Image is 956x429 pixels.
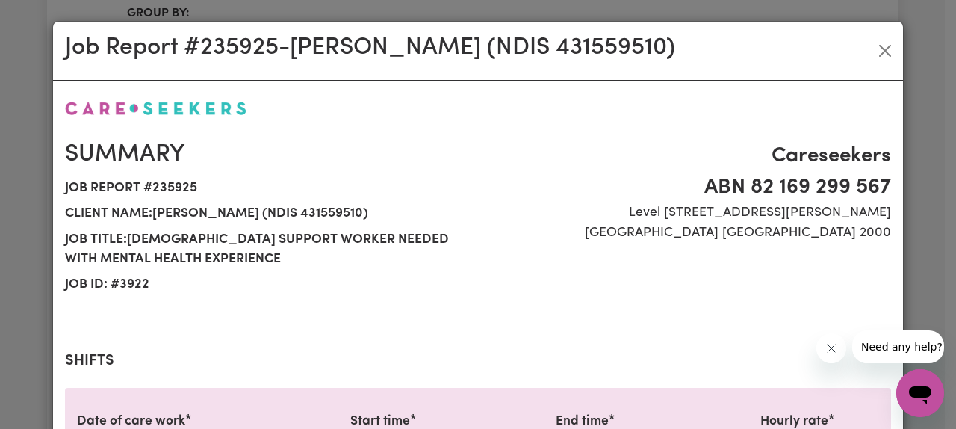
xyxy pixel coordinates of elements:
span: Job title: [DEMOGRAPHIC_DATA] Support Worker needed with mental health experience [65,227,469,273]
iframe: Button to launch messaging window [896,369,944,417]
button: Close [873,39,897,63]
iframe: Message from company [852,330,944,363]
span: Client name: [PERSON_NAME] (NDIS 431559510) [65,201,469,226]
span: Careseekers [487,141,891,172]
span: Level [STREET_ADDRESS][PERSON_NAME] [487,203,891,223]
span: Job ID: # 3922 [65,272,469,297]
img: Careseekers logo [65,102,246,115]
span: ABN 82 169 299 567 [487,172,891,203]
span: Job report # 235925 [65,176,469,201]
h2: Summary [65,141,469,169]
span: [GEOGRAPHIC_DATA] [GEOGRAPHIC_DATA] 2000 [487,223,891,243]
h2: Shifts [65,352,891,370]
iframe: Close message [816,333,846,363]
h2: Job Report # 235925 - [PERSON_NAME] (NDIS 431559510) [65,34,675,62]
